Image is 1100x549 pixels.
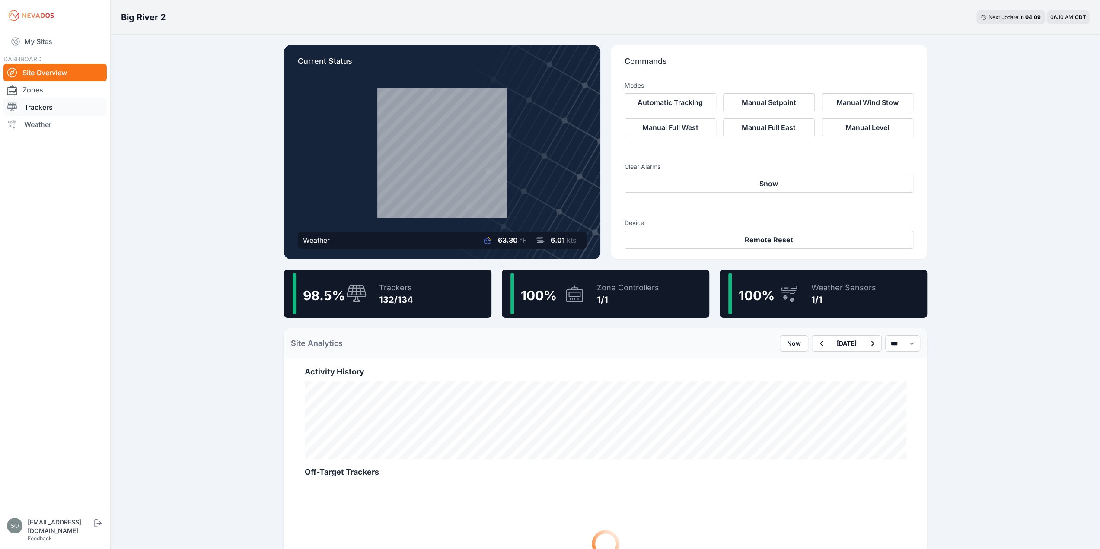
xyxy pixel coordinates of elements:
[625,81,644,90] h3: Modes
[502,270,709,318] a: 100%Zone Controllers1/1
[303,235,330,245] div: Weather
[121,11,166,23] h3: Big River 2
[7,9,55,22] img: Nevados
[3,55,41,63] span: DASHBOARD
[723,93,815,111] button: Manual Setpoint
[551,236,565,244] span: 6.01
[597,294,659,306] div: 1/1
[284,270,491,318] a: 98.5%Trackers132/134
[1050,14,1073,20] span: 06:10 AM
[520,236,526,244] span: °F
[988,14,1024,20] span: Next update in
[625,162,913,171] h3: Clear Alarms
[1025,14,1041,21] div: 04 : 09
[625,219,913,227] h3: Device
[739,288,775,303] span: 100 %
[28,518,92,535] div: [EMAIL_ADDRESS][DOMAIN_NAME]
[121,6,166,29] nav: Breadcrumb
[811,282,876,294] div: Weather Sensors
[3,98,107,116] a: Trackers
[625,175,913,193] button: Snow
[3,81,107,98] a: Zones
[625,93,716,111] button: Automatic Tracking
[298,55,587,74] p: Current Status
[822,118,913,136] button: Manual Level
[498,236,518,244] span: 63.30
[830,336,864,351] button: [DATE]
[567,236,576,244] span: kts
[3,31,107,52] a: My Sites
[625,118,716,136] button: Manual Full West
[822,93,913,111] button: Manual Wind Stow
[305,366,906,378] h2: Activity History
[28,535,52,542] a: Feedback
[7,518,22,533] img: solvocc@solvenergy.com
[720,270,927,318] a: 100%Weather Sensors1/1
[303,288,345,303] span: 98.5 %
[379,294,413,306] div: 132/134
[723,118,815,136] button: Manual Full East
[597,282,659,294] div: Zone Controllers
[3,64,107,81] a: Site Overview
[291,337,343,349] h2: Site Analytics
[625,55,913,74] p: Commands
[811,294,876,306] div: 1/1
[305,466,906,478] h2: Off-Target Trackers
[1075,14,1086,20] span: CDT
[3,116,107,133] a: Weather
[625,231,913,249] button: Remote Reset
[780,335,808,352] button: Now
[379,282,413,294] div: Trackers
[521,288,557,303] span: 100 %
